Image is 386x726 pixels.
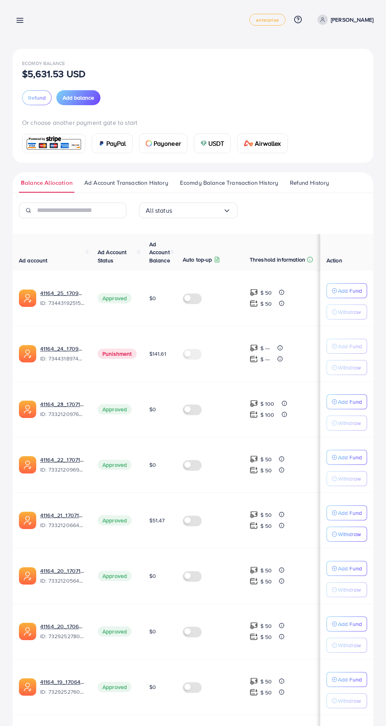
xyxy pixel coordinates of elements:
[98,626,132,637] span: Approved
[250,399,258,408] img: top-up amount
[260,621,272,631] p: $ 50
[200,140,207,147] img: card
[149,628,156,635] span: $0
[98,293,132,303] span: Approved
[327,672,367,687] button: Add Fund
[338,564,362,573] p: Add Fund
[250,344,258,352] img: top-up amount
[327,561,367,576] button: Add Fund
[338,474,361,483] p: Withdraw
[338,363,361,372] p: Withdraw
[40,511,85,519] a: 41164_21_1707142387585
[149,350,166,358] span: $141.61
[256,17,279,22] span: enterprise
[149,240,170,264] span: Ad Account Balance
[327,638,367,653] button: Withdraw
[244,140,253,147] img: card
[338,453,362,462] p: Add Fund
[98,515,132,525] span: Approved
[327,256,342,264] span: Action
[84,178,168,187] span: Ad Account Transaction History
[260,299,272,308] p: $ 50
[146,204,172,217] span: All status
[250,255,305,264] p: Threshold information
[40,456,85,474] div: <span class='underline'>41164_22_1707142456408</span></br>7332120969684811778
[338,675,362,684] p: Add Fund
[149,572,156,580] span: $0
[40,345,85,363] div: <span class='underline'>41164_24_1709982576916</span></br>7344318974215340033
[237,134,288,153] a: cardAirwallex
[338,418,361,428] p: Withdraw
[40,289,85,297] a: 41164_25_1709982599082
[327,582,367,597] button: Withdraw
[338,696,361,706] p: Withdraw
[338,307,361,317] p: Withdraw
[331,15,373,24] p: [PERSON_NAME]
[327,527,367,542] button: Withdraw
[40,456,85,464] a: 41164_22_1707142456408
[250,299,258,308] img: top-up amount
[338,397,362,407] p: Add Fund
[40,345,85,353] a: 41164_24_1709982576916
[260,344,270,353] p: $ ---
[25,135,83,152] img: card
[250,633,258,641] img: top-up amount
[260,566,272,575] p: $ 50
[250,566,258,574] img: top-up amount
[98,140,105,147] img: card
[40,567,85,575] a: 41164_20_1707142368069
[19,290,36,307] img: ic-ads-acc.e4c84228.svg
[40,678,85,696] div: <span class='underline'>41164_19_1706474666940</span></br>7329252760468127746
[19,678,36,696] img: ic-ads-acc.e4c84228.svg
[40,299,85,307] span: ID: 7344319251534069762
[98,571,132,581] span: Approved
[40,632,85,640] span: ID: 7329252780571557890
[19,512,36,529] img: ic-ads-acc.e4c84228.svg
[250,288,258,297] img: top-up amount
[327,450,367,465] button: Add Fund
[250,466,258,474] img: top-up amount
[40,622,85,641] div: <span class='underline'>41164_20_1706474683598</span></br>7329252780571557890
[22,118,364,127] p: Or choose another payment gate to start
[338,619,362,629] p: Add Fund
[146,140,152,147] img: card
[250,410,258,419] img: top-up amount
[250,688,258,696] img: top-up amount
[98,248,127,264] span: Ad Account Status
[149,516,165,524] span: $51.47
[314,15,373,25] a: [PERSON_NAME]
[260,455,272,464] p: $ 50
[40,466,85,473] span: ID: 7332120969684811778
[338,508,362,518] p: Add Fund
[249,14,286,26] a: enterprise
[40,577,85,585] span: ID: 7332120564271874049
[19,623,36,640] img: ic-ads-acc.e4c84228.svg
[19,567,36,585] img: ic-ads-acc.e4c84228.svg
[92,134,133,153] a: cardPayPal
[149,405,156,413] span: $0
[260,688,272,697] p: $ 50
[139,202,238,218] div: Search for option
[98,349,137,359] span: Punishment
[98,404,132,414] span: Approved
[40,410,85,418] span: ID: 7332120976240689154
[260,399,275,408] p: $ 100
[327,394,367,409] button: Add Fund
[327,360,367,375] button: Withdraw
[327,471,367,486] button: Withdraw
[260,577,272,586] p: $ 50
[63,94,94,102] span: Add balance
[327,283,367,298] button: Add Fund
[40,567,85,585] div: <span class='underline'>41164_20_1707142368069</span></br>7332120564271874049
[40,511,85,529] div: <span class='underline'>41164_21_1707142387585</span></br>7332120664427642882
[40,688,85,696] span: ID: 7329252760468127746
[255,139,281,148] span: Airwallex
[250,455,258,463] img: top-up amount
[98,682,132,692] span: Approved
[21,178,72,187] span: Balance Allocation
[22,60,65,67] span: Ecomdy Balance
[194,134,231,153] a: cardUSDT
[260,355,270,364] p: $ ---
[40,400,85,408] a: 41164_23_1707142475983
[22,134,85,153] a: card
